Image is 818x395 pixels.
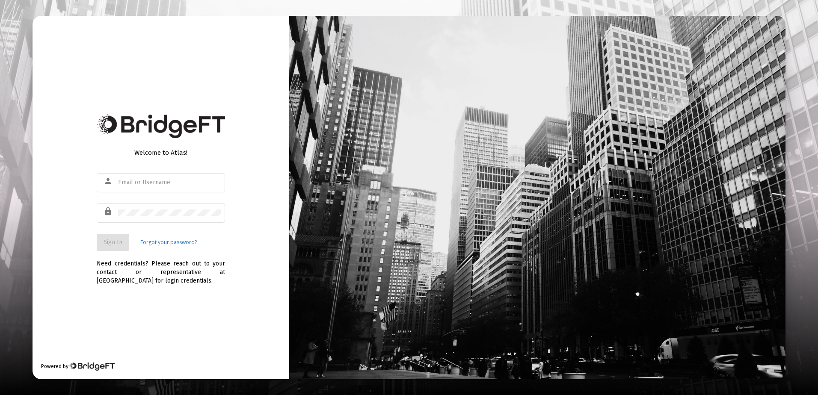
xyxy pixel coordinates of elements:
button: Sign In [97,234,129,251]
div: Powered by [41,362,114,371]
div: Welcome to Atlas! [97,148,225,157]
span: Sign In [104,239,122,246]
img: Bridge Financial Technology Logo [97,114,225,138]
mat-icon: person [104,176,114,186]
mat-icon: lock [104,206,114,217]
div: Need credentials? Please reach out to your contact or representative at [GEOGRAPHIC_DATA] for log... [97,251,225,285]
a: Forgot your password? [140,238,197,247]
input: Email or Username [118,179,221,186]
img: Bridge Financial Technology Logo [69,362,114,371]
